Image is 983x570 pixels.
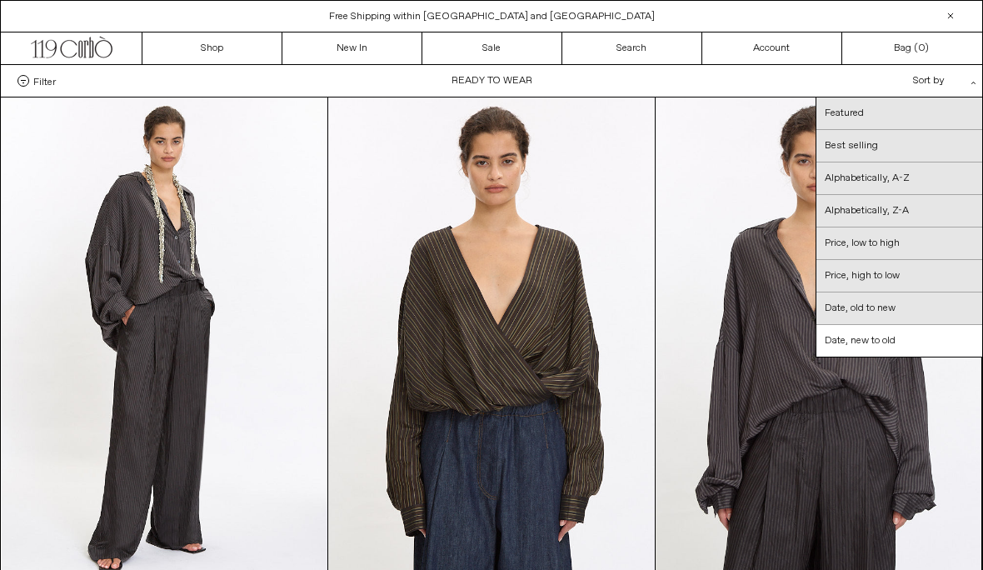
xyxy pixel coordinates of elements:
a: Featured [816,97,982,130]
a: Price, high to low [816,260,982,292]
a: Shop [142,32,282,64]
span: Filter [33,75,56,87]
span: ) [918,41,929,56]
a: Sale [422,32,562,64]
a: Best selling [816,130,982,162]
a: Search [562,32,702,64]
a: Date, new to old [816,325,982,357]
a: Price, low to high [816,227,982,260]
a: Alphabetically, Z-A [816,195,982,227]
a: Bag () [842,32,982,64]
a: Date, old to new [816,292,982,325]
span: 0 [918,42,925,55]
a: Account [702,32,842,64]
a: Alphabetically, A-Z [816,162,982,195]
a: New In [282,32,422,64]
div: Sort by [816,65,966,97]
a: Free Shipping within [GEOGRAPHIC_DATA] and [GEOGRAPHIC_DATA] [329,10,655,23]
